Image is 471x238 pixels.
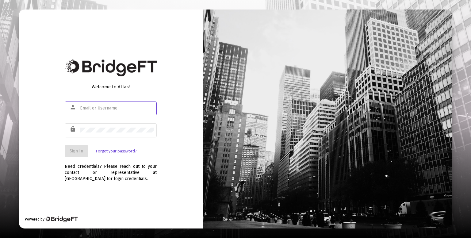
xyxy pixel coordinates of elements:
input: Email or Username [80,106,154,111]
img: Bridge Financial Technology Logo [45,216,77,222]
div: Powered by [25,216,77,222]
mat-icon: lock [70,125,77,133]
img: Bridge Financial Technology Logo [65,59,157,76]
a: Forgot your password? [96,148,136,154]
button: Sign In [65,145,88,157]
span: Sign In [70,148,83,154]
mat-icon: person [70,104,77,111]
div: Welcome to Atlas! [65,84,157,90]
div: Need credentials? Please reach out to your contact or representative at [GEOGRAPHIC_DATA] for log... [65,157,157,182]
